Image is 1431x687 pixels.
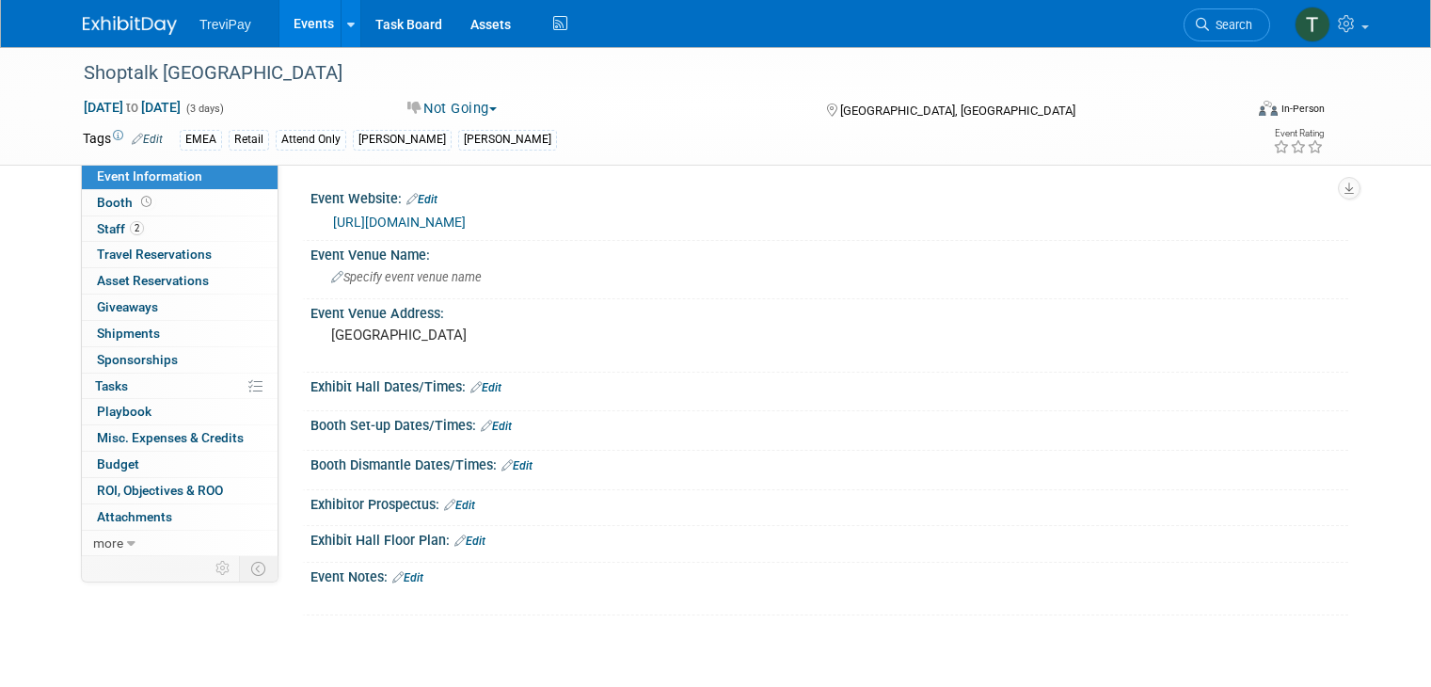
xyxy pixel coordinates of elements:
a: [URL][DOMAIN_NAME] [333,215,466,230]
span: [GEOGRAPHIC_DATA], [GEOGRAPHIC_DATA] [840,104,1075,118]
div: Exhibit Hall Dates/Times: [310,373,1348,397]
div: Event Website: [310,184,1348,209]
div: Event Format [1141,98,1325,126]
span: TreviPay [199,17,251,32]
span: to [123,100,141,115]
div: Shoptalk [GEOGRAPHIC_DATA] [77,56,1219,90]
img: ExhibitDay [83,16,177,35]
td: Personalize Event Tab Strip [207,556,240,581]
pre: [GEOGRAPHIC_DATA] [331,327,723,343]
div: Retail [229,130,269,150]
div: In-Person [1280,102,1325,116]
span: Shipments [97,326,160,341]
img: Tara DePaepe [1295,7,1330,42]
div: Event Notes: [310,563,1348,587]
a: Budget [82,452,278,477]
span: Playbook [97,404,151,419]
a: Event Information [82,164,278,189]
a: Edit [132,133,163,146]
a: Misc. Expenses & Credits [82,425,278,451]
span: Event Information [97,168,202,184]
a: Edit [470,381,501,394]
a: ROI, Objectives & ROO [82,478,278,503]
span: Budget [97,456,139,471]
a: Search [1184,8,1270,41]
div: Exhibit Hall Floor Plan: [310,526,1348,551]
div: Event Venue Address: [310,299,1348,323]
a: Staff2 [82,216,278,242]
a: Edit [501,459,533,472]
a: Tasks [82,374,278,399]
div: EMEA [180,130,222,150]
span: Misc. Expenses & Credits [97,430,244,445]
span: Booth not reserved yet [137,195,155,209]
div: Booth Dismantle Dates/Times: [310,451,1348,475]
a: more [82,531,278,556]
a: Playbook [82,399,278,424]
div: Booth Set-up Dates/Times: [310,411,1348,436]
span: ROI, Objectives & ROO [97,483,223,498]
a: Giveaways [82,295,278,320]
a: Edit [392,571,423,584]
span: Search [1209,18,1252,32]
span: Sponsorships [97,352,178,367]
img: Format-Inperson.png [1259,101,1278,116]
a: Attachments [82,504,278,530]
span: Attachments [97,509,172,524]
a: Edit [406,193,437,206]
a: Shipments [82,321,278,346]
a: Travel Reservations [82,242,278,267]
td: Toggle Event Tabs [240,556,278,581]
div: [PERSON_NAME] [353,130,452,150]
span: Tasks [95,378,128,393]
div: Event Rating [1273,129,1324,138]
span: 2 [130,221,144,235]
span: Booth [97,195,155,210]
a: Booth [82,190,278,216]
a: Asset Reservations [82,268,278,294]
span: Specify event venue name [331,270,482,284]
div: Attend Only [276,130,346,150]
td: Tags [83,129,163,151]
div: [PERSON_NAME] [458,130,557,150]
span: more [93,535,123,551]
span: Staff [97,221,144,236]
span: Giveaways [97,299,158,314]
span: Asset Reservations [97,273,209,288]
a: Edit [481,420,512,433]
span: (3 days) [184,103,224,115]
div: Event Venue Name: [310,241,1348,264]
span: [DATE] [DATE] [83,99,182,116]
div: Exhibitor Prospectus: [310,490,1348,515]
button: Not Going [401,99,504,119]
span: Travel Reservations [97,247,212,262]
a: Edit [454,535,485,548]
a: Edit [444,499,475,512]
a: Sponsorships [82,347,278,373]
